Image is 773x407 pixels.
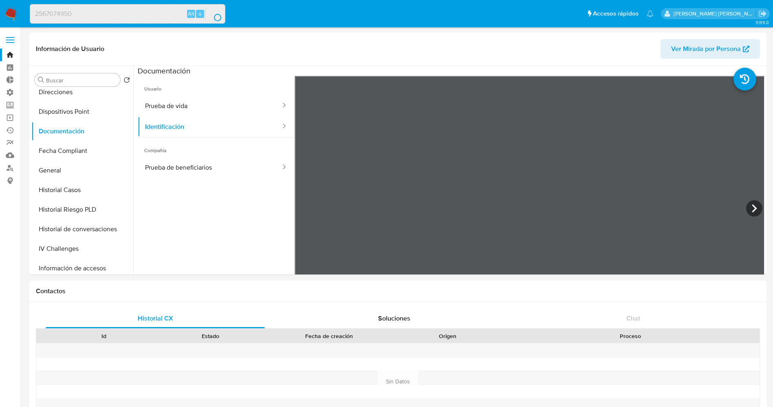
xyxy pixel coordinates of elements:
a: Salir [758,9,767,18]
button: Ver Mirada por Persona [661,39,760,59]
button: Documentación [31,122,133,141]
input: Buscar [46,77,117,84]
div: Origen [400,332,496,340]
button: search-icon [205,8,222,20]
button: Fecha Compliant [31,141,133,161]
div: Fecha de creación [270,332,389,340]
div: Estado [163,332,258,340]
span: Alt [188,10,194,18]
span: Historial CX [138,314,173,323]
p: jesica.barrios@mercadolibre.com [674,10,756,18]
button: Historial de conversaciones [31,219,133,239]
span: s [199,10,201,18]
h1: Información de Usuario [36,45,104,53]
span: Ver Mirada por Persona [671,39,741,59]
button: General [31,161,133,180]
div: Id [56,332,152,340]
span: Chat [626,314,640,323]
div: Proceso [507,332,754,340]
a: Notificaciones [647,10,654,17]
button: Historial Riesgo PLD [31,200,133,219]
span: Accesos rápidos [593,9,639,18]
button: Buscar [38,77,44,83]
button: Historial Casos [31,180,133,200]
span: Soluciones [378,314,410,323]
button: Dispositivos Point [31,102,133,122]
button: Direcciones [31,82,133,102]
input: Buscar usuario o caso... [30,9,225,19]
button: Información de accesos [31,259,133,278]
button: IV Challenges [31,239,133,259]
button: Volver al orden por defecto [123,77,130,86]
h1: Contactos [36,287,760,295]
